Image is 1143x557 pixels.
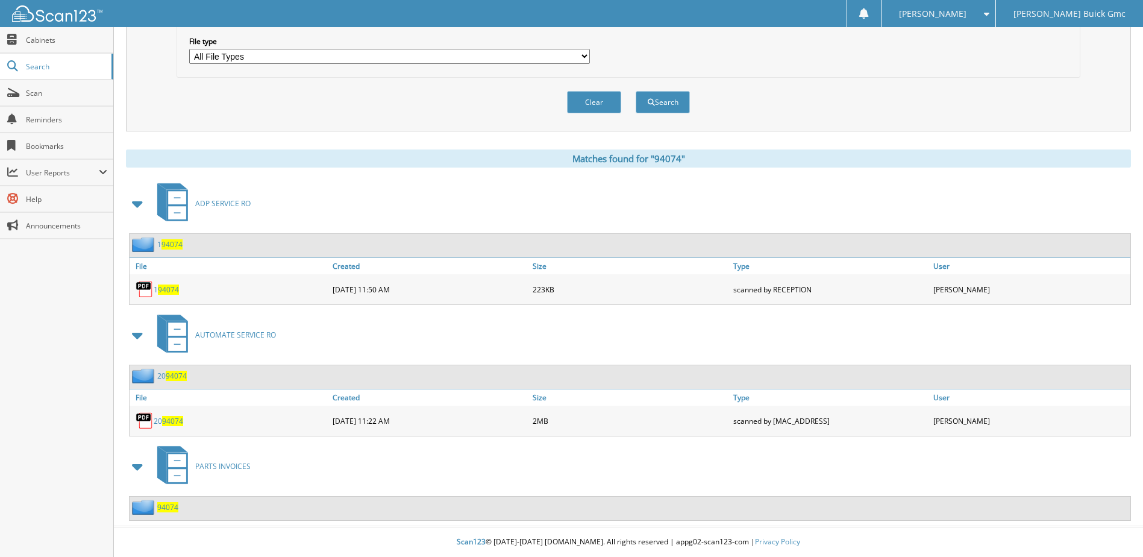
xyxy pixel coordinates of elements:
div: scanned by [MAC_ADDRESS] [730,409,930,433]
a: 2094074 [157,371,187,381]
span: Bookmarks [26,141,107,151]
span: PARTS INVOICES [195,461,251,471]
span: Scan123 [457,537,486,547]
a: Privacy Policy [755,537,800,547]
span: User Reports [26,168,99,178]
span: 94074 [162,416,183,426]
a: PARTS INVOICES [150,442,251,490]
a: AUTOMATE SERVICE RO [150,311,276,359]
a: 94074 [157,502,178,512]
div: © [DATE]-[DATE] [DOMAIN_NAME]. All rights reserved | appg02-scan123-com | [114,527,1143,557]
span: 94074 [158,285,179,295]
span: AUTOMATE SERVICE RO [195,330,276,340]
a: 194074 [154,285,179,295]
a: 2094074 [154,416,183,426]
span: [PERSON_NAME] [899,10,966,17]
span: 94074 [161,239,183,250]
button: Search [636,91,690,113]
div: 2MB [530,409,730,433]
a: Type [730,258,930,274]
div: Matches found for "94074" [126,149,1131,168]
img: PDF.png [136,280,154,298]
a: Created [330,258,530,274]
a: Type [730,389,930,406]
div: [PERSON_NAME] [930,409,1130,433]
a: ADP SERVICE RO [150,180,251,227]
div: scanned by RECEPTION [730,277,930,301]
a: User [930,258,1130,274]
span: Help [26,194,107,204]
a: Size [530,389,730,406]
span: 94074 [166,371,187,381]
a: User [930,389,1130,406]
div: [DATE] 11:50 AM [330,277,530,301]
span: Search [26,61,105,72]
img: folder2.png [132,368,157,383]
a: File [130,258,330,274]
a: Created [330,389,530,406]
div: [PERSON_NAME] [930,277,1130,301]
span: Cabinets [26,35,107,45]
img: folder2.png [132,500,157,515]
a: File [130,389,330,406]
div: 223KB [530,277,730,301]
span: Scan [26,88,107,98]
div: [DATE] 11:22 AM [330,409,530,433]
span: Announcements [26,221,107,231]
button: Clear [567,91,621,113]
label: File type [189,36,590,46]
iframe: Chat Widget [1083,499,1143,557]
img: scan123-logo-white.svg [12,5,102,22]
a: 194074 [157,239,183,250]
span: Reminders [26,115,107,125]
img: PDF.png [136,412,154,430]
a: Size [530,258,730,274]
span: [PERSON_NAME] Buick Gmc [1013,10,1126,17]
span: ADP SERVICE RO [195,198,251,209]
img: folder2.png [132,237,157,252]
